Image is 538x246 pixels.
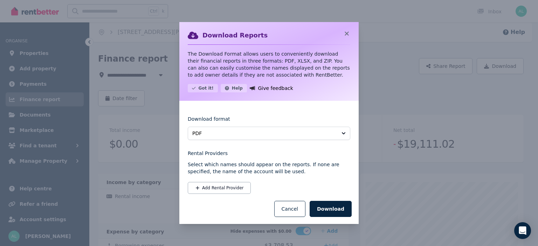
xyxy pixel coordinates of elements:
button: PDF [188,127,350,140]
a: Give feedback [250,84,293,92]
label: Download format [188,115,230,127]
span: PDF [192,130,336,137]
p: The Download Format allows users to conveniently download their financial reports in three format... [188,50,350,78]
button: Help [221,84,247,92]
button: Got it! [188,84,218,92]
button: Download [310,201,352,217]
button: Add Rental Provider [188,182,251,194]
h2: Download Reports [202,30,268,40]
p: Select which names should appear on the reports. If none are specified, the name of the account w... [188,161,350,175]
legend: Rental Providers [188,150,350,157]
div: Open Intercom Messenger [514,222,531,239]
button: Cancel [274,201,305,217]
